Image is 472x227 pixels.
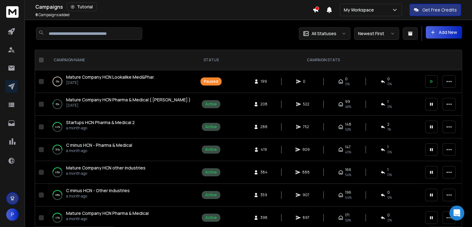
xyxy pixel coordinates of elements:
a: Mature Company HCN other industries [66,165,146,171]
p: a month ago [66,194,130,199]
p: 44 % [55,124,60,130]
span: 398 [260,215,267,220]
span: 888 [302,170,310,175]
span: 0 % [387,218,392,223]
a: C minus HCN - Other industries [66,188,130,194]
span: 0 [387,213,390,218]
p: 51 % [55,146,60,153]
td: 0%Mature Company HCN Lookalike Med&Phar.[DATE] [46,70,197,93]
th: CAMPAIGN STATS [225,50,421,70]
a: Mature Company HCN Pharma & Medical ( [PERSON_NAME] ) [66,97,191,103]
p: [DATE] [66,80,155,85]
div: Active [205,124,217,129]
p: 6 % [56,101,59,107]
span: 0 % [387,150,392,155]
span: 99 [345,99,350,104]
span: 0 % [387,195,392,200]
div: Active [205,147,217,152]
p: Campaigns added [35,12,70,17]
span: 0 % [387,104,392,109]
td: 44%Startups HCN Pharma & Medical 2a month ago [46,116,197,138]
span: 419 [261,147,267,152]
span: 147 [345,145,351,150]
td: 6%Mature Company HCN Pharma & Medical ( [PERSON_NAME] )[DATE] [46,93,197,116]
span: 171 [345,213,349,218]
p: a month ago [66,171,146,176]
td: 48%C minus HCN - Other industriesa month ago [46,184,197,206]
span: 752 [303,124,309,129]
div: Paused [204,79,218,84]
a: Mature Company HCN Pharma & Medical [66,210,149,216]
span: 0 [345,76,348,81]
p: Get Free Credits [422,7,457,13]
p: 0 % [56,78,59,85]
button: P [6,208,19,221]
span: 0 [387,190,390,195]
span: 0 [303,79,309,84]
span: 208 [260,102,267,107]
span: 52 % [345,127,351,132]
span: 909 [302,147,310,152]
div: Active [205,192,217,197]
span: 48 % [345,104,351,109]
th: STATUS [197,50,225,70]
span: 2 [387,122,389,127]
span: 64 % [345,195,352,200]
a: Mature Company HCN Lookalike Med&Phar. [66,74,155,80]
th: CAMPAIGN NAME [46,50,197,70]
div: Open Intercom Messenger [449,206,464,220]
td: 51%C minus HCN - Pharma & Medicala month ago [46,138,197,161]
span: 148 [345,122,351,127]
div: Campaigns [35,2,312,11]
button: Newest First [354,27,399,40]
div: Active [205,102,217,107]
span: 1 [387,167,389,172]
span: 166 [345,167,351,172]
p: All Statuses [312,30,336,37]
p: 48 % [55,192,60,198]
p: a month ago [66,216,149,221]
span: 8 [35,12,38,17]
span: 288 [260,124,267,129]
span: 0 % [387,172,392,177]
span: 1 [387,145,389,150]
span: 384 [260,170,267,175]
span: C minus HCN - Other industries [66,188,130,193]
p: a month ago [66,148,132,153]
p: My Workspace [344,7,376,13]
button: Add New [426,26,462,39]
a: C minus HCN - Pharma & Medical [66,142,132,148]
span: 1 % [387,127,391,132]
button: Tutorial [67,2,97,11]
span: 1 [387,99,389,104]
span: 0% [345,81,350,86]
button: Get Free Credits [409,4,461,16]
span: 522 [303,102,309,107]
span: 359 [260,192,267,197]
span: 52 % [345,218,351,223]
span: 199 [261,79,267,84]
span: 54 % [345,172,351,177]
span: 907 [303,192,309,197]
span: 43 % [345,150,351,155]
div: Active [205,215,217,220]
span: 0 [387,76,390,81]
p: a month ago [66,126,135,131]
span: 196 [345,190,351,195]
td: 43%Mature Company HCN other industriesa month ago [46,161,197,184]
div: Active [205,170,217,175]
p: [DATE] [66,103,191,108]
span: 0% [387,81,392,86]
p: 43 % [55,169,60,175]
span: 897 [303,215,309,220]
p: 41 % [55,215,60,221]
a: Startups HCN Pharma & Medical 2 [66,119,135,126]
